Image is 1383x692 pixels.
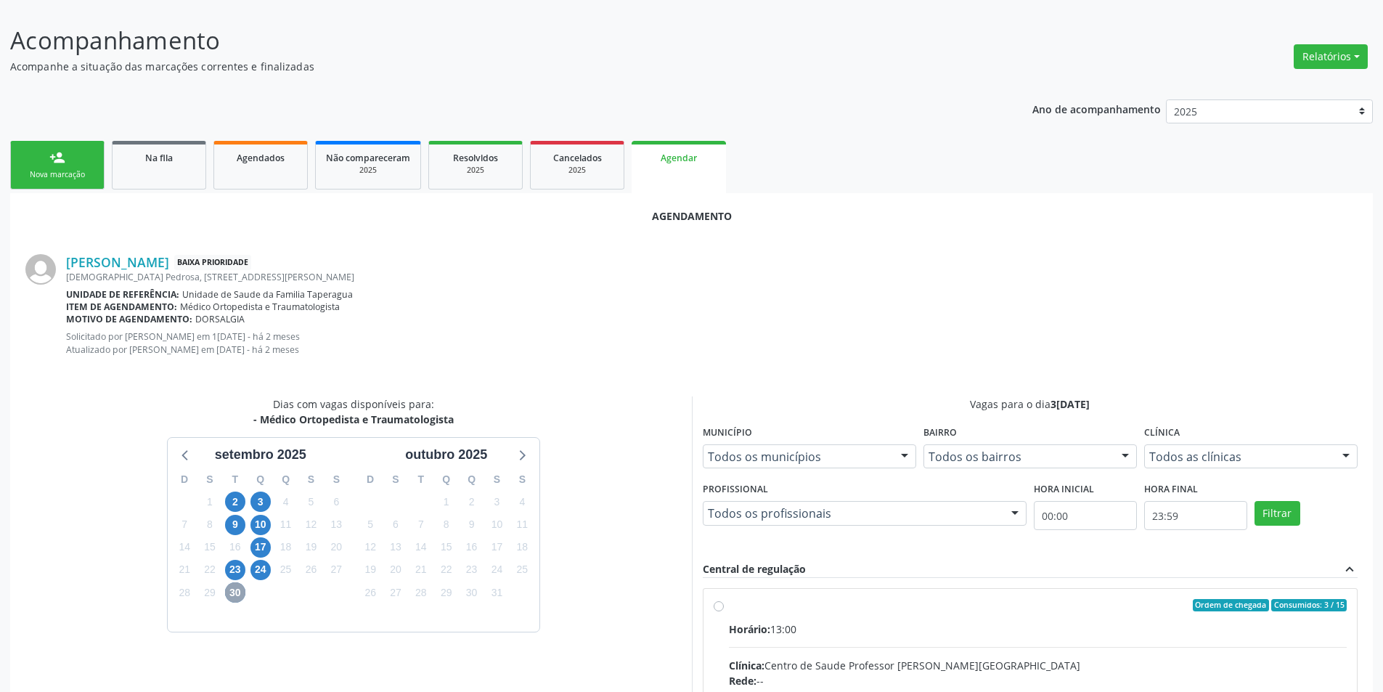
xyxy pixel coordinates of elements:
[1342,561,1358,577] i: expand_less
[1149,449,1328,464] span: Todos as clínicas
[301,537,321,558] span: sexta-feira, 19 de setembro de 2025
[326,560,346,580] span: sábado, 27 de setembro de 2025
[703,479,768,501] label: Profissional
[209,445,312,465] div: setembro 2025
[553,152,602,164] span: Cancelados
[512,537,532,558] span: sábado, 18 de outubro de 2025
[383,468,409,491] div: S
[301,560,321,580] span: sexta-feira, 26 de setembro de 2025
[301,492,321,512] span: sexta-feira, 5 de setembro de 2025
[174,255,251,270] span: Baixa Prioridade
[1144,501,1247,530] input: Selecione o horário
[512,515,532,535] span: sábado, 11 de outubro de 2025
[360,537,380,558] span: domingo, 12 de outubro de 2025
[225,537,245,558] span: terça-feira, 16 de setembro de 2025
[172,468,197,491] div: D
[250,492,271,512] span: quarta-feira, 3 de setembro de 2025
[708,506,997,521] span: Todos os profissionais
[462,515,482,535] span: quinta-feira, 9 de outubro de 2025
[1034,501,1137,530] input: Selecione o horário
[276,537,296,558] span: quinta-feira, 18 de setembro de 2025
[250,537,271,558] span: quarta-feira, 17 de setembro de 2025
[436,537,457,558] span: quarta-feira, 15 de outubro de 2025
[358,468,383,491] div: D
[66,254,169,270] a: [PERSON_NAME]
[1144,422,1180,444] label: Clínica
[385,560,406,580] span: segunda-feira, 20 de outubro de 2025
[25,208,1358,224] div: Agendamento
[25,254,56,285] img: img
[1193,599,1269,612] span: Ordem de chegada
[1032,99,1161,118] p: Ano de acompanhamento
[486,560,507,580] span: sexta-feira, 24 de outubro de 2025
[462,560,482,580] span: quinta-feira, 23 de outubro de 2025
[182,288,353,301] span: Unidade de Saude da Familia Taperagua
[248,468,273,491] div: Q
[708,449,886,464] span: Todos os municípios
[512,560,532,580] span: sábado, 25 de outubro de 2025
[703,561,806,577] div: Central de regulação
[360,515,380,535] span: domingo, 5 de outubro de 2025
[222,468,248,491] div: T
[273,468,298,491] div: Q
[200,537,220,558] span: segunda-feira, 15 de setembro de 2025
[253,396,454,427] div: Dias com vagas disponíveis para:
[453,152,498,164] span: Resolvidos
[326,165,410,176] div: 2025
[225,582,245,603] span: terça-feira, 30 de setembro de 2025
[541,165,613,176] div: 2025
[385,537,406,558] span: segunda-feira, 13 de outubro de 2025
[180,301,340,313] span: Médico Ortopedista e Traumatologista
[197,468,223,491] div: S
[729,659,764,672] span: Clínica:
[436,515,457,535] span: quarta-feira, 8 de outubro de 2025
[174,582,195,603] span: domingo, 28 de setembro de 2025
[729,673,1347,688] div: --
[1294,44,1368,69] button: Relatórios
[174,515,195,535] span: domingo, 7 de setembro de 2025
[408,468,433,491] div: T
[326,537,346,558] span: sábado, 20 de setembro de 2025
[195,313,245,325] span: DORSALGIA
[66,313,192,325] b: Motivo de agendamento:
[253,412,454,427] div: - Médico Ortopedista e Traumatologista
[276,492,296,512] span: quinta-feira, 4 de setembro de 2025
[729,622,1347,637] div: 13:00
[360,582,380,603] span: domingo, 26 de outubro de 2025
[486,515,507,535] span: sexta-feira, 10 de outubro de 2025
[200,582,220,603] span: segunda-feira, 29 de setembro de 2025
[10,59,964,74] p: Acompanhe a situação das marcações correntes e finalizadas
[462,537,482,558] span: quinta-feira, 16 de outubro de 2025
[21,169,94,180] div: Nova marcação
[66,330,1358,355] p: Solicitado por [PERSON_NAME] em 1[DATE] - há 2 meses Atualizado por [PERSON_NAME] em [DATE] - há ...
[326,492,346,512] span: sábado, 6 de setembro de 2025
[237,152,285,164] span: Agendados
[324,468,349,491] div: S
[1271,599,1347,612] span: Consumidos: 3 / 15
[10,23,964,59] p: Acompanhamento
[200,515,220,535] span: segunda-feira, 8 de setembro de 2025
[1144,479,1198,501] label: Hora final
[1034,479,1094,501] label: Hora inicial
[298,468,324,491] div: S
[174,560,195,580] span: domingo, 21 de setembro de 2025
[486,582,507,603] span: sexta-feira, 31 de outubro de 2025
[301,515,321,535] span: sexta-feira, 12 de setembro de 2025
[411,537,431,558] span: terça-feira, 14 de outubro de 2025
[729,674,756,688] span: Rede:
[49,150,65,166] div: person_add
[436,560,457,580] span: quarta-feira, 22 de outubro de 2025
[276,560,296,580] span: quinta-feira, 25 de setembro de 2025
[225,492,245,512] span: terça-feira, 2 de setembro de 2025
[459,468,484,491] div: Q
[66,271,1358,283] div: [DEMOGRAPHIC_DATA] Pedrosa, [STREET_ADDRESS][PERSON_NAME]
[225,560,245,580] span: terça-feira, 23 de setembro de 2025
[703,396,1358,412] div: Vagas para o dia
[929,449,1107,464] span: Todos os bairros
[411,515,431,535] span: terça-feira, 7 de outubro de 2025
[200,560,220,580] span: segunda-feira, 22 de setembro de 2025
[462,582,482,603] span: quinta-feira, 30 de outubro de 2025
[326,515,346,535] span: sábado, 13 de setembro de 2025
[200,492,220,512] span: segunda-feira, 1 de setembro de 2025
[1050,397,1090,411] span: 3[DATE]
